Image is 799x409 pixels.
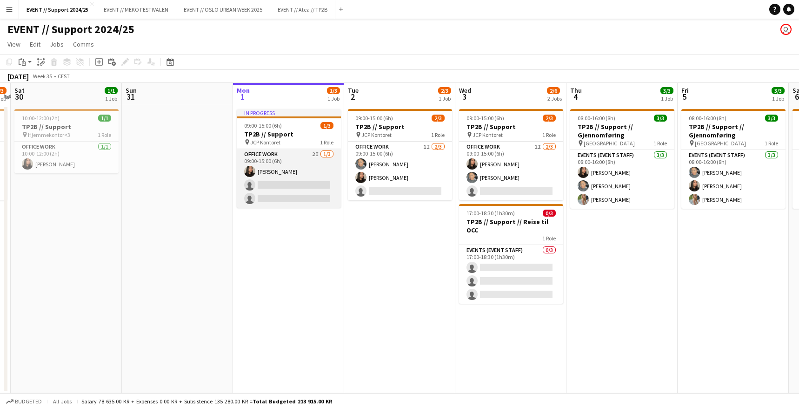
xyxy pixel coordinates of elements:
span: Total Budgeted 213 915.00 KR [253,398,332,405]
h3: TP2B // Support [237,130,341,138]
div: 2 Jobs [547,95,562,102]
span: 1/1 [98,115,111,122]
app-job-card: 09:00-15:00 (6h)2/3TP2B // Support JCP Kontoret1 RoleOffice work1I2/309:00-15:00 (6h)[PERSON_NAME... [348,109,452,200]
a: View [4,38,24,50]
span: 1 Role [765,140,778,147]
span: 3/3 [765,115,778,122]
a: Comms [69,38,98,50]
span: 1 Role [653,140,667,147]
button: EVENT // OSLO URBAN WEEK 2025 [176,0,270,19]
span: 08:00-16:00 (8h) [578,115,615,122]
span: Budgeted [15,398,42,405]
app-job-card: 17:00-18:30 (1h30m)0/3TP2B // Support // Reise til OCC1 RoleEvents (Event Staff)0/317:00-18:30 (1... [459,204,563,304]
span: 2/6 [547,87,560,94]
app-card-role: Office work1/110:00-12:00 (2h)[PERSON_NAME] [14,142,119,173]
span: Sat [14,86,25,95]
h3: TP2B // Support // Gjennomføring [570,123,674,139]
div: 1 Job [772,95,784,102]
span: 5 [680,91,689,102]
span: Thu [570,86,582,95]
span: Wed [459,86,471,95]
h3: TP2B // Support [348,123,452,131]
button: EVENT // MEKO FESTIVALEN [96,0,176,19]
span: 1/1 [105,87,118,94]
span: 09:00-15:00 (6h) [355,115,393,122]
span: 2 [346,91,359,102]
app-card-role: Events (Event Staff)0/317:00-18:30 (1h30m) [459,245,563,304]
div: 1 Job [327,95,340,102]
div: [DATE] [7,72,29,81]
app-job-card: 10:00-12:00 (2h)1/1TP2B // Support Hjemmekontor<31 RoleOffice work1/110:00-12:00 (2h)[PERSON_NAME] [14,109,119,173]
app-card-role: Office work1I2/309:00-15:00 (6h)[PERSON_NAME][PERSON_NAME] [348,142,452,200]
span: All jobs [51,398,73,405]
div: CEST [58,73,70,80]
span: Fri [681,86,689,95]
span: Sun [126,86,137,95]
span: 3/3 [654,115,667,122]
span: 1 Role [542,131,556,138]
h3: TP2B // Support [459,123,563,131]
span: 1 Role [542,235,556,242]
h3: TP2B // Support // Gjennomføring [681,123,786,139]
span: 4 [569,91,582,102]
a: Jobs [46,38,67,50]
h3: TP2B // Support // Reise til OCC [459,218,563,234]
span: 2/3 [543,115,556,122]
div: Salary 78 635.00 KR + Expenses 0.00 KR + Subsistence 135 280.00 KR = [81,398,332,405]
span: Mon [237,86,250,95]
app-job-card: 08:00-16:00 (8h)3/3TP2B // Support // Gjennomføring [GEOGRAPHIC_DATA]1 RoleEvents (Event Staff)3/... [681,109,786,209]
button: Budgeted [5,396,43,407]
a: Edit [26,38,44,50]
span: Tue [348,86,359,95]
span: [GEOGRAPHIC_DATA] [584,140,635,147]
span: Week 35 [31,73,54,80]
h1: EVENT // Support 2024/25 [7,22,134,36]
span: 1 [235,91,250,102]
app-card-role: Office work2I1/309:00-15:00 (6h)[PERSON_NAME] [237,149,341,208]
app-card-role: Events (Event Staff)3/308:00-16:00 (8h)[PERSON_NAME][PERSON_NAME][PERSON_NAME] [570,150,674,209]
button: EVENT // Atea // TP2B [270,0,335,19]
span: 1/3 [320,122,333,129]
app-job-card: 08:00-16:00 (8h)3/3TP2B // Support // Gjennomføring [GEOGRAPHIC_DATA]1 RoleEvents (Event Staff)3/... [570,109,674,209]
div: 1 Job [105,95,117,102]
span: 1/3 [327,87,340,94]
span: 08:00-16:00 (8h) [689,115,726,122]
span: Edit [30,40,40,48]
button: EVENT // Support 2024/25 [19,0,96,19]
span: 17:00-18:30 (1h30m) [466,210,515,217]
span: JCP Kontoret [361,131,392,138]
span: 1 Role [320,139,333,146]
span: 1 Role [431,131,445,138]
span: Hjemmekontor<3 [28,131,70,138]
span: JCP Kontoret [473,131,503,138]
div: 1 Job [661,95,673,102]
span: 2/3 [432,115,445,122]
span: 1 Role [98,131,111,138]
div: 1 Job [439,95,451,102]
span: [GEOGRAPHIC_DATA] [695,140,746,147]
span: 2/3 [438,87,451,94]
span: 09:00-15:00 (6h) [244,122,282,129]
span: 30 [13,91,25,102]
h3: TP2B // Support [14,123,119,131]
span: 10:00-12:00 (2h) [22,115,60,122]
span: 0/3 [543,210,556,217]
div: In progress [237,109,341,116]
span: View [7,40,20,48]
app-card-role: Office work1I2/309:00-15:00 (6h)[PERSON_NAME][PERSON_NAME] [459,142,563,200]
span: 3/3 [772,87,785,94]
span: 09:00-15:00 (6h) [466,115,504,122]
span: Comms [73,40,94,48]
span: 3 [458,91,471,102]
app-job-card: In progress09:00-15:00 (6h)1/3TP2B // Support JCP Kontoret1 RoleOffice work2I1/309:00-15:00 (6h)[... [237,109,341,208]
app-job-card: 09:00-15:00 (6h)2/3TP2B // Support JCP Kontoret1 RoleOffice work1I2/309:00-15:00 (6h)[PERSON_NAME... [459,109,563,200]
span: Jobs [50,40,64,48]
span: JCP Kontoret [250,139,280,146]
